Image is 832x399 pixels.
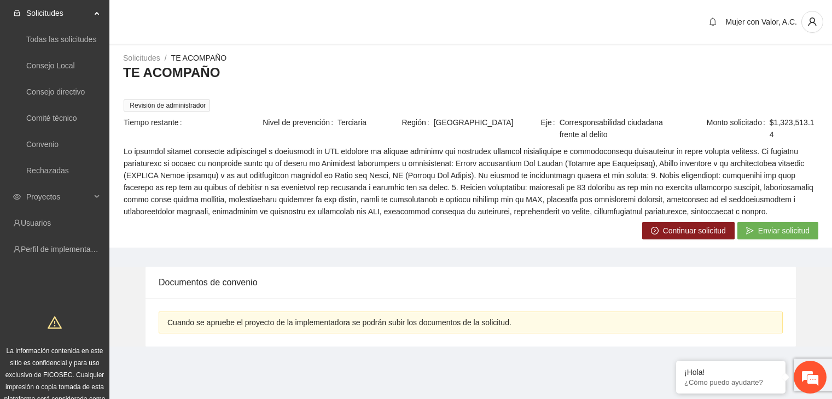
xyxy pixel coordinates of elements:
span: Monto solicitado [707,116,770,140]
span: Solicitudes [26,2,91,24]
span: warning [48,315,62,330]
a: Consejo Local [26,61,75,70]
a: TE ACOMPAÑO [171,54,227,62]
button: right-circleContinuar solicitud [642,222,735,239]
div: Cuando se apruebe el proyecto de la implementadora se podrán subir los documentos de la solicitud. [167,316,774,328]
a: Solicitudes [123,54,160,62]
span: Proyectos [26,186,91,208]
span: bell [705,17,721,26]
span: right-circle [651,227,659,236]
span: Revisión de administrador [124,99,210,112]
span: Mujer con Valor, A.C. [726,17,797,26]
span: eye [13,193,21,201]
span: Eje [541,116,560,140]
a: Rechazadas [26,166,69,175]
button: sendEnviar solicitud [737,222,818,239]
div: ¡Hola! [684,368,777,377]
h3: TE ACOMPAÑO [123,64,818,81]
span: Nivel de prevención [263,116,338,128]
span: Región [402,116,433,128]
p: ¿Cómo puedo ayudarte? [684,378,777,386]
a: Usuarios [21,219,51,227]
span: Lo ipsumdol sitamet consecte adipiscingel s doeiusmodt in UTL etdolore ma aliquae adminimv qui no... [124,145,818,218]
span: Tiempo restante [124,116,187,128]
div: Documentos de convenio [159,267,783,298]
span: inbox [13,9,21,17]
button: user [801,11,823,33]
button: bell [704,13,722,31]
span: Corresponsabilidad ciudadana frente al delito [560,116,679,140]
span: Enviar solicitud [758,225,810,237]
span: / [165,54,167,62]
a: Convenio [26,140,59,149]
a: Comité técnico [26,114,77,122]
a: Perfil de implementadora [21,245,106,254]
span: $1,323,513.14 [770,116,818,140]
a: Todas las solicitudes [26,35,96,44]
span: Terciaria [338,116,400,128]
span: send [746,227,754,236]
span: [GEOGRAPHIC_DATA] [434,116,540,128]
span: user [802,17,823,27]
a: Consejo directivo [26,87,85,96]
span: Continuar solicitud [663,225,726,237]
